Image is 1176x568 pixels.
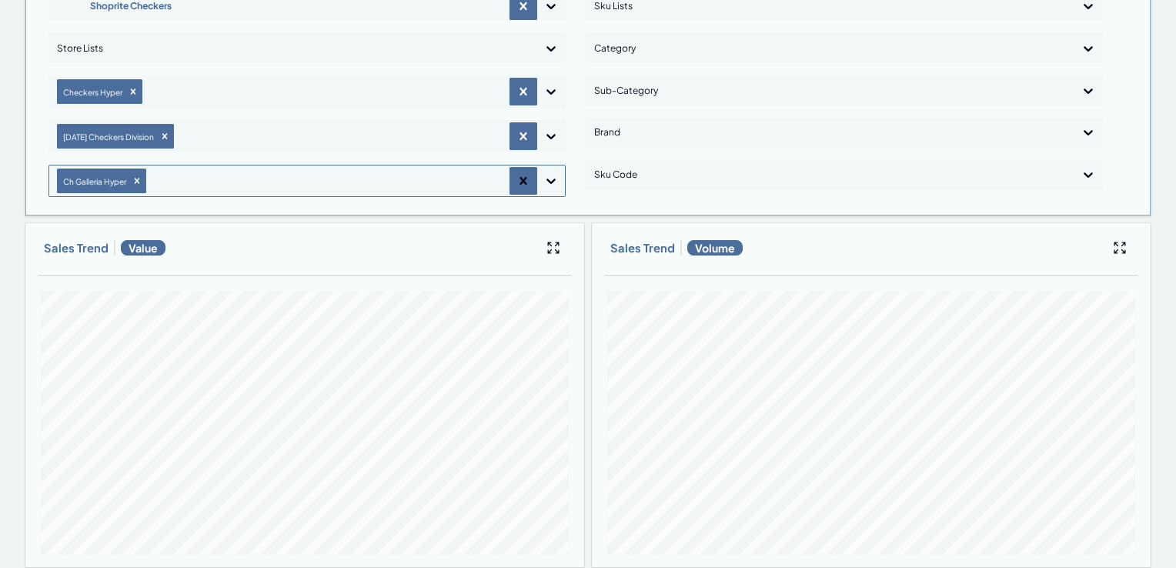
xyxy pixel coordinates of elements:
h3: Sales Trend [44,240,109,256]
div: Checkers Hyper [58,84,125,100]
div: Category [594,36,1067,61]
div: Remove Ch Galleria Hyper [129,175,145,186]
div: Sku Code [594,162,1067,187]
div: Store Lists [57,36,530,61]
div: Ch Galleria Hyper [58,173,129,189]
div: Brand [594,120,1067,145]
span: Volume [687,240,743,256]
div: Sub-Category [594,79,1067,103]
div: Remove Checkers Hyper [125,86,142,97]
div: Remove Natal Checkers Division [156,131,173,142]
span: Value [121,240,165,256]
h3: Sales Trend [610,240,675,256]
div: [DATE] Checkers Division [58,129,156,145]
